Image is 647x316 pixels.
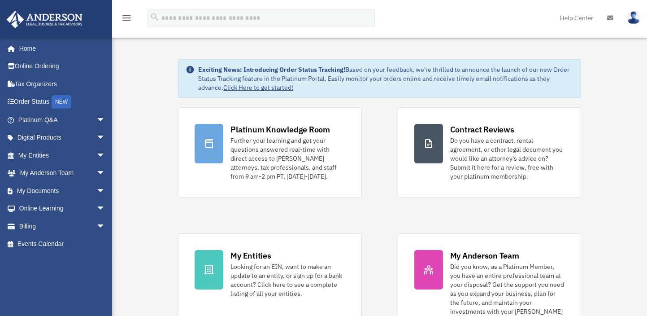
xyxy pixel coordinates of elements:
a: Platinum Knowledge Room Further your learning and get your questions answered real-time with dire... [178,107,361,197]
div: Looking for an EIN, want to make an update to an entity, or sign up for a bank account? Click her... [230,262,345,298]
div: Do you have a contract, rental agreement, or other legal document you would like an attorney's ad... [450,136,564,181]
span: arrow_drop_down [96,182,114,200]
img: Anderson Advisors Platinum Portal [4,11,85,28]
a: menu [121,16,132,23]
div: Based on your feedback, we're thrilled to announce the launch of our new Order Status Tracking fe... [198,65,573,92]
a: Digital Productsarrow_drop_down [6,129,119,147]
strong: Exciting News: Introducing Order Status Tracking! [198,66,345,74]
a: My Entitiesarrow_drop_down [6,146,119,164]
a: Tax Organizers [6,75,119,93]
span: arrow_drop_down [96,146,114,165]
a: Platinum Q&Aarrow_drop_down [6,111,119,129]
span: arrow_drop_down [96,129,114,147]
span: arrow_drop_down [96,200,114,218]
span: arrow_drop_down [96,111,114,129]
img: User Pic [627,11,640,24]
a: Order StatusNEW [6,93,119,111]
span: arrow_drop_down [96,164,114,183]
a: My Documentsarrow_drop_down [6,182,119,200]
a: Contract Reviews Do you have a contract, rental agreement, or other legal document you would like... [398,107,581,197]
a: Home [6,39,114,57]
div: NEW [52,95,71,109]
div: My Entities [230,250,271,261]
div: Contract Reviews [450,124,514,135]
i: menu [121,13,132,23]
a: Events Calendar [6,235,119,253]
a: Billingarrow_drop_down [6,217,119,235]
a: My Anderson Teamarrow_drop_down [6,164,119,182]
a: Online Learningarrow_drop_down [6,200,119,218]
i: search [150,12,160,22]
div: My Anderson Team [450,250,519,261]
div: Platinum Knowledge Room [230,124,330,135]
div: Further your learning and get your questions answered real-time with direct access to [PERSON_NAM... [230,136,345,181]
a: Click Here to get started! [223,83,293,92]
a: Online Ordering [6,57,119,75]
span: arrow_drop_down [96,217,114,236]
